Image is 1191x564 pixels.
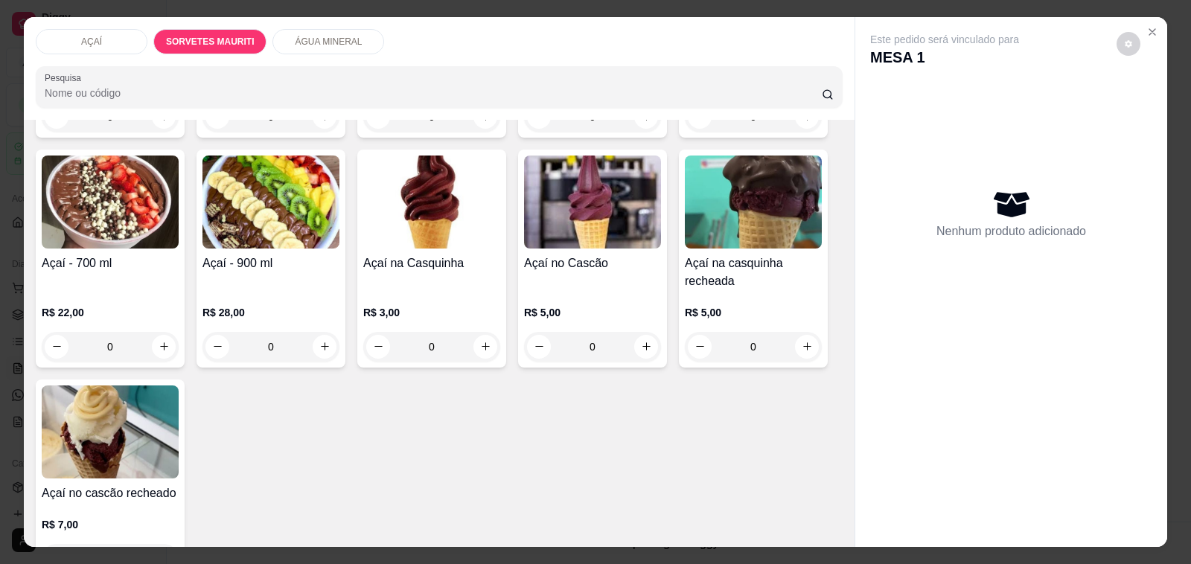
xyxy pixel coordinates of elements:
p: ÁGUA MINERAL [295,36,362,48]
button: increase-product-quantity [795,335,819,359]
img: product-image [42,385,179,478]
button: increase-product-quantity [634,335,658,359]
label: Pesquisa [45,71,86,84]
p: R$ 28,00 [202,305,339,320]
img: product-image [363,156,500,249]
button: decrease-product-quantity [688,335,712,359]
button: decrease-product-quantity [366,335,390,359]
h4: Açaí no Cascão [524,254,661,272]
p: Este pedido será vinculado para [870,32,1019,47]
button: decrease-product-quantity [1117,32,1140,56]
p: SORVETES MAURITI [166,36,254,48]
h4: Açaí - 700 ml [42,254,179,272]
img: product-image [685,156,822,249]
p: R$ 5,00 [524,305,661,320]
button: decrease-product-quantity [527,335,551,359]
p: MESA 1 [870,47,1019,68]
p: R$ 5,00 [685,305,822,320]
button: Close [1140,20,1164,44]
h4: Açaí na Casquinha [363,254,500,272]
p: Nenhum produto adicionado [936,222,1086,240]
h4: Açaí - 900 ml [202,254,339,272]
p: R$ 22,00 [42,305,179,320]
h4: Açaí na casquinha recheada [685,254,822,290]
img: product-image [202,156,339,249]
img: product-image [42,156,179,249]
input: Pesquisa [45,86,822,100]
h4: Açaí no cascão recheado [42,484,179,502]
p: R$ 3,00 [363,305,500,320]
p: AÇAÍ [81,36,102,48]
img: product-image [524,156,661,249]
p: R$ 7,00 [42,517,179,532]
button: increase-product-quantity [473,335,497,359]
